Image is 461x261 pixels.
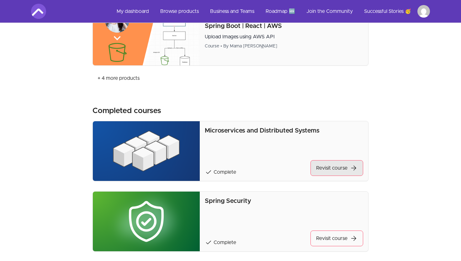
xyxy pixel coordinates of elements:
[93,5,368,66] a: Product image for Spring Boot | React | AWSSpring Boot | React | AWSUpload Images using AWS APICo...
[359,4,416,19] a: Successful Stories 🥳
[310,231,363,246] a: Revisit coursearrow_forward
[205,126,363,135] p: Microservices and Distributed Systems
[205,197,363,205] p: Spring Security
[301,4,358,19] a: Join the Community
[214,170,236,175] span: Complete
[112,4,154,19] a: My dashboard
[93,106,161,116] h3: Completed courses
[93,121,200,181] img: Product image for Microservices and Distributed Systems
[31,4,46,19] img: Amigoscode logo
[205,168,212,176] span: check
[93,71,145,86] a: + 4 more products
[112,4,430,19] nav: Main
[417,5,430,18] img: Profile image for VIJENDRA SINGH
[350,235,358,242] span: arrow_forward
[350,164,358,172] span: arrow_forward
[261,4,300,19] a: Roadmap 🆕
[155,4,204,19] a: Browse products
[93,6,200,65] img: Product image for Spring Boot | React | AWS
[93,192,200,251] img: Product image for Spring Security
[310,160,363,176] a: Revisit coursearrow_forward
[214,240,236,245] span: Complete
[205,43,363,49] div: Course • By Mama [PERSON_NAME]
[205,22,363,30] p: Spring Boot | React | AWS
[205,4,259,19] a: Business and Teams
[205,239,212,246] span: check
[205,33,363,41] p: Upload Images using AWS API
